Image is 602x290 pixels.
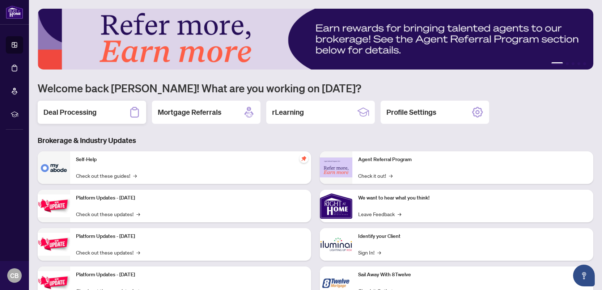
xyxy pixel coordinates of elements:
button: 3 [572,62,575,65]
p: We want to hear what you think! [358,194,588,202]
p: Sail Away With 8Twelve [358,271,588,279]
a: Check out these guides!→ [76,172,137,180]
span: CB [10,270,19,281]
h1: Welcome back [PERSON_NAME]! What are you working on [DATE]? [38,81,593,95]
button: 2 [566,62,569,65]
a: Check it out!→ [358,172,393,180]
a: Check out these updates!→ [76,210,140,218]
span: → [398,210,401,218]
img: Platform Updates - July 8, 2025 [38,233,70,256]
button: Open asap [573,265,595,286]
img: We want to hear what you think! [320,190,352,222]
span: → [389,172,393,180]
span: → [377,248,381,256]
p: Self-Help [76,156,305,164]
img: Self-Help [38,151,70,184]
span: → [136,248,140,256]
img: logo [6,5,23,19]
span: → [136,210,140,218]
span: → [133,172,137,180]
img: Platform Updates - July 21, 2025 [38,194,70,217]
h3: Brokerage & Industry Updates [38,135,593,146]
span: pushpin [300,154,308,163]
p: Identify your Client [358,232,588,240]
p: Platform Updates - [DATE] [76,271,305,279]
h2: Mortgage Referrals [158,107,221,117]
h2: Deal Processing [43,107,97,117]
a: Leave Feedback→ [358,210,401,218]
img: Slide 0 [38,9,593,70]
p: Agent Referral Program [358,156,588,164]
a: Check out these updates!→ [76,248,140,256]
h2: rLearning [272,107,304,117]
img: Identify your Client [320,228,352,261]
p: Platform Updates - [DATE] [76,232,305,240]
p: Platform Updates - [DATE] [76,194,305,202]
a: Sign In!→ [358,248,381,256]
button: 4 [577,62,580,65]
h2: Profile Settings [386,107,436,117]
button: 1 [551,62,563,65]
img: Agent Referral Program [320,157,352,177]
button: 5 [583,62,586,65]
